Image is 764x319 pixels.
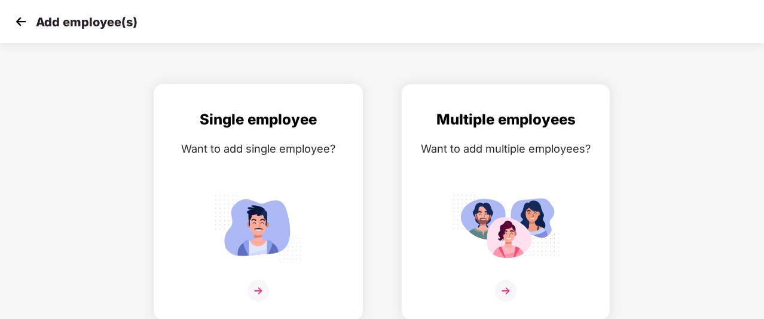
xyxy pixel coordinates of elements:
div: Want to add single employee? [166,140,350,157]
img: svg+xml;base64,PHN2ZyB4bWxucz0iaHR0cDovL3d3dy53My5vcmcvMjAwMC9zdmciIHdpZHRoPSIzNiIgaGVpZ2h0PSIzNi... [495,280,517,302]
img: svg+xml;base64,PHN2ZyB4bWxucz0iaHR0cDovL3d3dy53My5vcmcvMjAwMC9zdmciIGlkPSJTaW5nbGVfZW1wbG95ZWUiIH... [204,190,312,265]
img: svg+xml;base64,PHN2ZyB4bWxucz0iaHR0cDovL3d3dy53My5vcmcvMjAwMC9zdmciIHdpZHRoPSIzNiIgaGVpZ2h0PSIzNi... [247,280,269,302]
img: svg+xml;base64,PHN2ZyB4bWxucz0iaHR0cDovL3d3dy53My5vcmcvMjAwMC9zdmciIHdpZHRoPSIzMCIgaGVpZ2h0PSIzMC... [12,13,30,31]
div: Want to add multiple employees? [414,140,598,157]
p: Add employee(s) [36,15,137,29]
div: Multiple employees [414,108,598,131]
div: Single employee [166,108,350,131]
img: svg+xml;base64,PHN2ZyB4bWxucz0iaHR0cDovL3d3dy53My5vcmcvMjAwMC9zdmciIGlkPSJNdWx0aXBsZV9lbXBsb3llZS... [452,190,560,265]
